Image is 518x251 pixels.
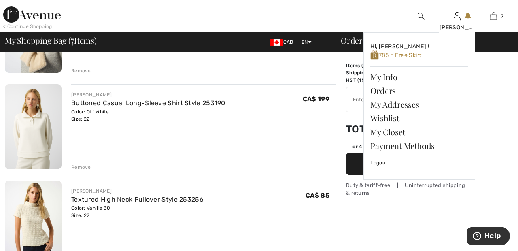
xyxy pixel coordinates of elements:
a: Payment Methods [370,139,468,153]
div: Color: Off White Size: 22 [71,108,225,123]
td: Items ( ) [346,62,387,69]
div: [PERSON_NAME] [71,91,225,98]
a: Textured High Neck Pullover Style 253256 [71,196,204,203]
img: Canadian Dollar [270,39,283,46]
td: Total [346,115,387,143]
div: Duty & tariff-free | Uninterrupted shipping & returns [346,181,467,197]
span: CAD [270,39,297,45]
div: [PERSON_NAME] [71,187,204,195]
a: My Info [370,70,468,84]
div: Remove [71,67,91,74]
img: Buttoned Casual Long-Sleeve Shirt Style 253190 [5,84,62,169]
div: Remove [71,164,91,171]
span: My Shopping Bag ( Items) [5,36,97,45]
span: CA$ 199 [303,95,329,103]
div: or 4 payments of with [352,143,467,150]
span: CA$ 85 [306,191,329,199]
img: loyalty_logo_r.svg [370,50,379,60]
a: Sign In [454,12,461,20]
a: My Addresses [370,98,468,111]
div: [PERSON_NAME] [439,23,475,32]
a: Wishlist [370,111,468,125]
a: Logout [370,153,468,173]
img: My Info [454,11,461,21]
img: My Bag [490,11,497,21]
span: 7 [71,34,74,45]
a: Hi, [PERSON_NAME] ! 785 = Free Skirt [370,39,468,63]
span: Hi, [PERSON_NAME] ! [370,43,429,50]
span: EN [301,39,312,45]
span: 7 [501,13,503,20]
a: Orders [370,84,468,98]
div: or 4 payments ofCA$ 358.51withSezzle Click to learn more about Sezzle [346,143,467,153]
img: 1ère Avenue [3,6,61,23]
span: 785 = Free Skirt [370,52,421,59]
a: 7 [476,11,511,21]
div: Order Summary [331,36,513,45]
img: search the website [418,11,425,21]
button: Proceed to Summary [346,153,467,175]
td: Shipping [346,69,387,77]
a: My Closet [370,125,468,139]
td: HST (15%) [346,77,387,84]
a: Buttoned Casual Long-Sleeve Shirt Style 253190 [71,99,225,107]
iframe: Opens a widget where you can find more information [467,227,510,247]
input: Promo code [346,87,445,112]
div: Color: Vanilla 30 Size: 22 [71,204,204,219]
div: < Continue Shopping [3,23,52,30]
